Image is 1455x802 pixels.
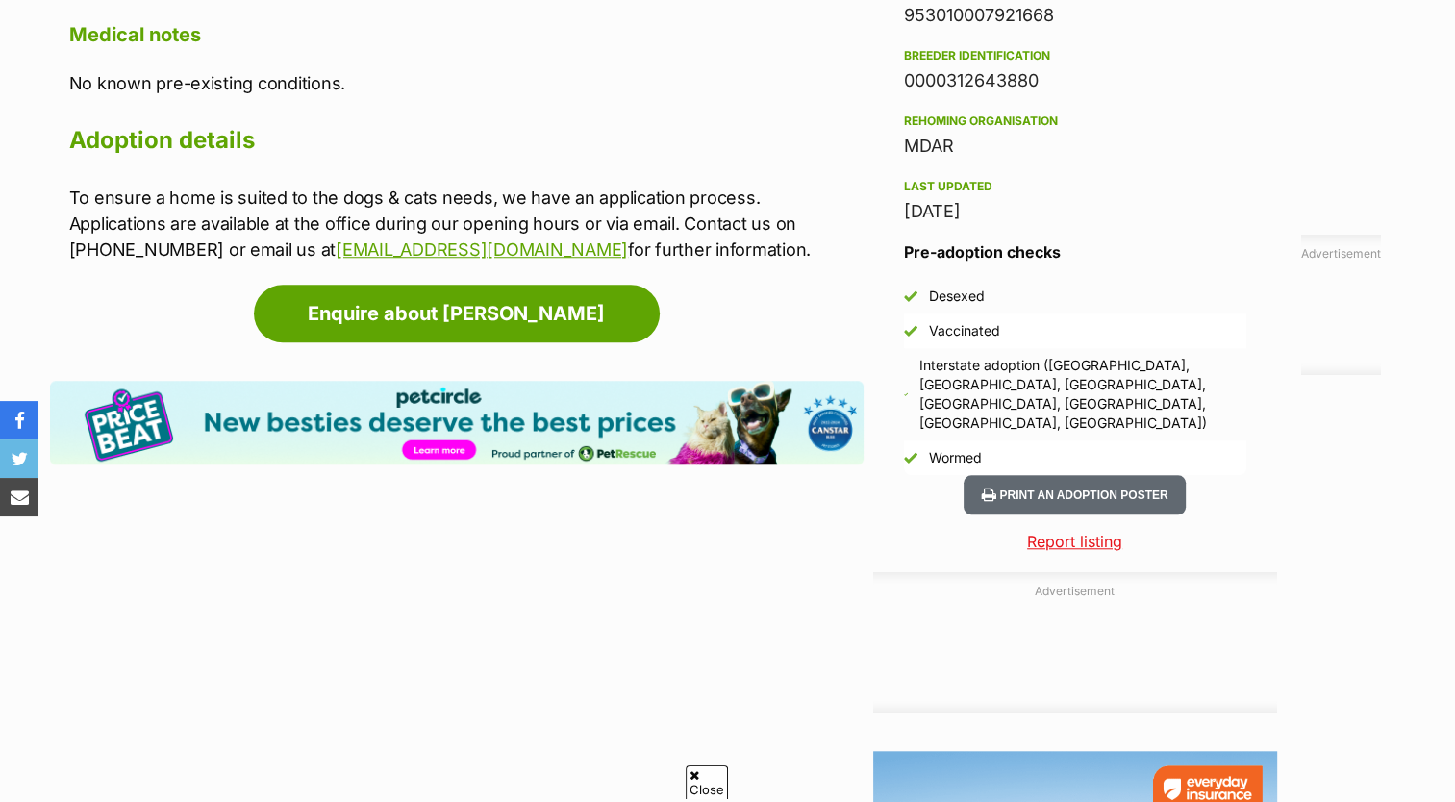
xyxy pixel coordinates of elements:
a: Report listing [873,530,1277,553]
img: Yes [904,324,917,338]
div: [DATE] [904,198,1246,225]
span: Close [686,765,728,799]
div: Rehoming organisation [904,113,1246,129]
img: Yes [904,392,908,396]
h2: Adoption details [69,119,864,162]
div: Interstate adoption ([GEOGRAPHIC_DATA], [GEOGRAPHIC_DATA], [GEOGRAPHIC_DATA], [GEOGRAPHIC_DATA], ... [919,356,1246,433]
div: Advertisement [1301,235,1381,375]
div: Desexed [929,287,985,306]
div: Advertisement [873,572,1277,713]
div: Vaccinated [929,321,1000,340]
a: [EMAIL_ADDRESS][DOMAIN_NAME] [336,239,628,260]
div: Last updated [904,179,1246,194]
div: 953010007921668 [904,2,1246,29]
div: MDAR [904,133,1246,160]
div: Wormed [929,448,982,467]
img: Pet Circle promo banner [50,381,864,464]
button: Print an adoption poster [964,475,1185,514]
h4: Medical notes [69,22,864,47]
p: To ensure a home is suited to the dogs & cats needs, we have an application process. Applications... [69,185,864,263]
p: No known pre-existing conditions. [69,70,864,96]
h3: Pre-adoption checks [904,240,1246,263]
img: Yes [904,451,917,464]
img: Yes [904,289,917,303]
div: 0000312643880 [904,67,1246,94]
a: Enquire about [PERSON_NAME] [254,285,660,342]
div: Breeder identification [904,48,1246,63]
